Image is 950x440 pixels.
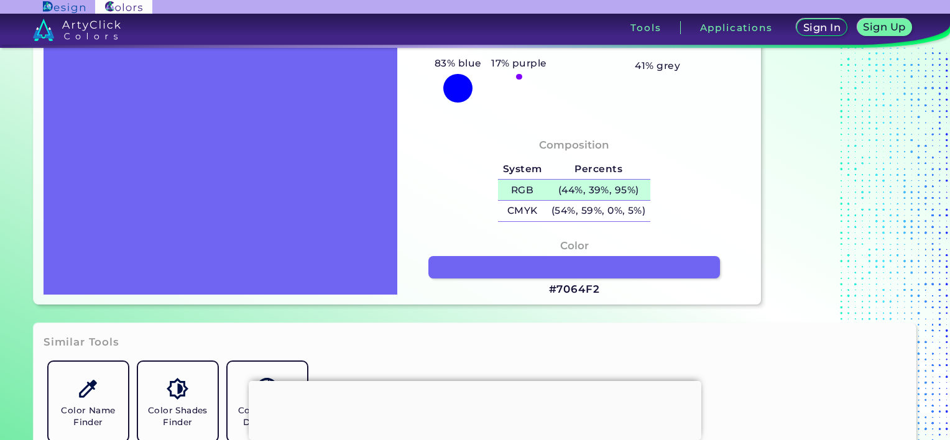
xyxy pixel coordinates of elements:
[539,136,609,154] h4: Composition
[860,20,909,35] a: Sign Up
[498,180,546,200] h5: RGB
[805,23,839,32] h5: Sign In
[249,381,701,437] iframe: Advertisement
[53,405,123,428] h5: Color Name Finder
[498,159,546,180] h5: System
[498,201,546,221] h5: CMYK
[486,55,551,71] h5: 17% purple
[549,282,600,297] h3: #7064F2
[799,20,845,35] a: Sign In
[143,405,213,428] h5: Color Shades Finder
[43,1,85,13] img: ArtyClick Design logo
[167,378,188,400] img: icon_color_shades.svg
[865,22,904,32] h5: Sign Up
[630,23,661,32] h3: Tools
[430,55,486,71] h5: 83% blue
[77,378,99,400] img: icon_color_name_finder.svg
[256,378,278,400] img: icon_color_names_dictionary.svg
[546,180,650,200] h5: (44%, 39%, 95%)
[560,237,589,255] h4: Color
[33,19,121,41] img: logo_artyclick_colors_white.svg
[546,201,650,221] h5: (54%, 59%, 0%, 5%)
[546,159,650,180] h5: Percents
[635,58,680,74] h5: 41% grey
[233,405,302,428] h5: Color Names Dictionary
[700,23,773,32] h3: Applications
